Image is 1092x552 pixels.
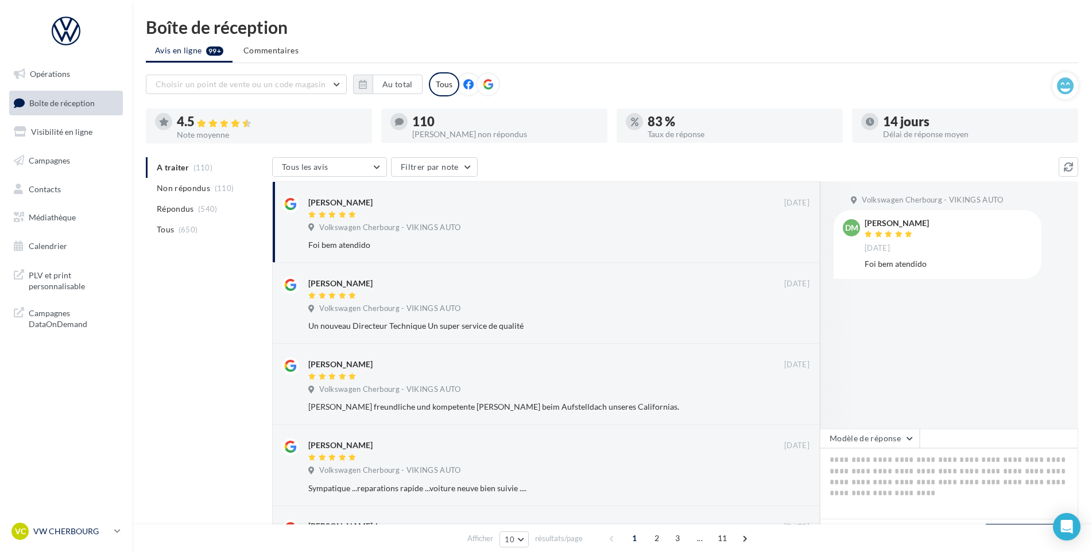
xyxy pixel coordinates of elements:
[157,203,194,215] span: Répondus
[862,195,1003,205] span: Volkswagen Cherbourg - VIKINGS AUTO
[308,520,393,532] div: [PERSON_NAME]-horn
[784,198,810,208] span: [DATE]
[319,465,460,476] span: Volkswagen Cherbourg - VIKINGS AUTO
[784,279,810,289] span: [DATE]
[412,130,598,138] div: [PERSON_NAME] non répondus
[272,157,387,177] button: Tous les avis
[7,149,125,173] a: Campagnes
[29,156,70,165] span: Campagnes
[319,384,460,395] span: Volkswagen Cherbourg - VIKINGS AUTO
[499,531,529,547] button: 10
[177,115,363,129] div: 4.5
[157,182,210,194] span: Non répondus
[784,522,810,532] span: [DATE]
[865,243,890,254] span: [DATE]
[648,115,834,128] div: 83 %
[625,529,644,547] span: 1
[308,483,735,494] div: Sympatique ...reparations rapide ...voiture neuve bien suivie ....
[282,162,328,172] span: Tous les avis
[177,131,363,139] div: Note moyenne
[29,267,118,292] span: PLV et print personnalisable
[29,184,61,193] span: Contacts
[319,223,460,233] span: Volkswagen Cherbourg - VIKINGS AUTO
[1053,513,1081,541] div: Open Intercom Messenger
[668,529,687,547] span: 3
[308,320,735,332] div: Un nouveau Directeur Technique Un super service de qualité
[391,157,478,177] button: Filtrer par note
[29,98,95,107] span: Boîte de réception
[7,62,125,86] a: Opérations
[883,115,1069,128] div: 14 jours
[467,533,493,544] span: Afficher
[15,526,26,537] span: VC
[319,304,460,314] span: Volkswagen Cherbourg - VIKINGS AUTO
[883,130,1069,138] div: Délai de réponse moyen
[713,529,732,547] span: 11
[33,526,110,537] p: VW CHERBOURG
[215,184,234,193] span: (110)
[7,120,125,144] a: Visibilité en ligne
[146,18,1078,36] div: Boîte de réception
[29,212,76,222] span: Médiathèque
[691,529,709,547] span: ...
[198,204,218,213] span: (540)
[784,441,810,451] span: [DATE]
[146,75,347,94] button: Choisir un point de vente ou un code magasin
[308,239,735,251] div: Foi bem atendido
[7,301,125,335] a: Campagnes DataOnDemand
[156,79,326,89] span: Choisir un point de vente ou un code magasin
[429,72,459,96] div: Tous
[820,429,920,448] button: Modèle de réponse
[308,197,373,208] div: [PERSON_NAME]
[179,225,198,234] span: (650)
[7,234,125,258] a: Calendrier
[505,535,514,544] span: 10
[784,360,810,370] span: [DATE]
[865,258,1032,270] div: Foi bem atendido
[648,529,666,547] span: 2
[7,177,125,201] a: Contacts
[7,91,125,115] a: Boîte de réception
[7,263,125,297] a: PLV et print personnalisable
[29,241,67,251] span: Calendrier
[308,440,373,451] div: [PERSON_NAME]
[7,205,125,230] a: Médiathèque
[845,222,858,234] span: DM
[535,533,583,544] span: résultats/page
[373,75,423,94] button: Au total
[353,75,423,94] button: Au total
[9,520,123,542] a: VC VW CHERBOURG
[30,69,70,79] span: Opérations
[31,127,92,137] span: Visibilité en ligne
[648,130,834,138] div: Taux de réponse
[29,305,118,330] span: Campagnes DataOnDemand
[412,115,598,128] div: 110
[308,278,373,289] div: [PERSON_NAME]
[157,224,174,235] span: Tous
[865,219,929,227] div: [PERSON_NAME]
[308,359,373,370] div: [PERSON_NAME]
[308,401,735,413] div: [PERSON_NAME] freundliche und kompetente [PERSON_NAME] beim Aufstelldach unseres Californias.
[243,45,299,55] span: Commentaires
